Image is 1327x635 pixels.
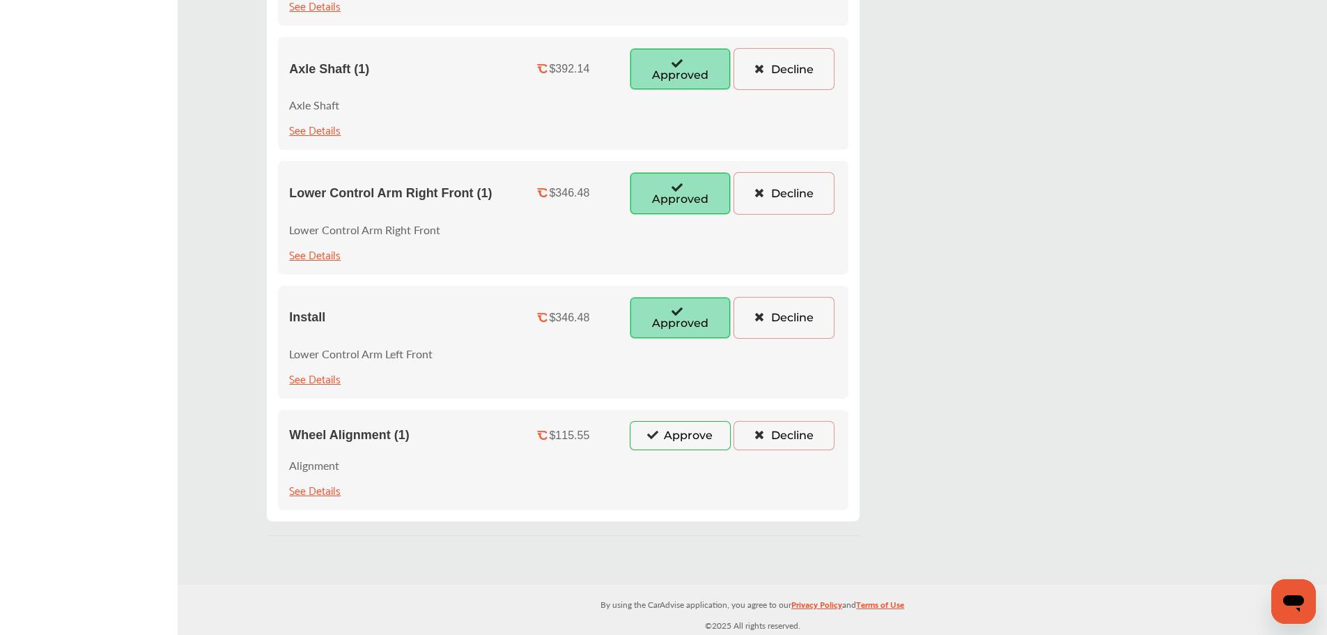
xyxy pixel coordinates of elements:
[289,346,433,362] p: Lower Control Arm Left Front
[734,172,835,214] button: Decline
[549,312,589,324] div: $346.48
[1271,579,1316,624] iframe: Button to launch messaging window
[289,97,339,113] p: Axle Shaft
[178,585,1327,635] div: © 2025 All rights reserved.
[289,62,369,77] span: Axle Shaft (1)
[549,187,589,199] div: $346.48
[289,310,325,325] span: Install
[734,48,835,90] button: Decline
[289,245,341,263] div: See Details
[289,369,341,388] div: See Details
[289,120,341,139] div: See Details
[791,597,842,618] a: Privacy Policy
[549,63,589,75] div: $392.14
[734,421,835,450] button: Decline
[289,222,440,238] p: Lower Control Arm Right Front
[289,457,339,473] p: Alignment
[289,428,409,443] span: Wheel Alignment (1)
[734,297,835,339] button: Decline
[630,48,731,90] button: Approved
[289,186,492,201] span: Lower Control Arm Right Front (1)
[178,597,1327,611] p: By using the CarAdvise application, you agree to our and
[549,429,589,442] div: $115.55
[289,480,341,499] div: See Details
[630,421,731,450] button: Approve
[630,297,731,339] button: Approved
[856,597,904,618] a: Terms of Use
[630,172,731,214] button: Approved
